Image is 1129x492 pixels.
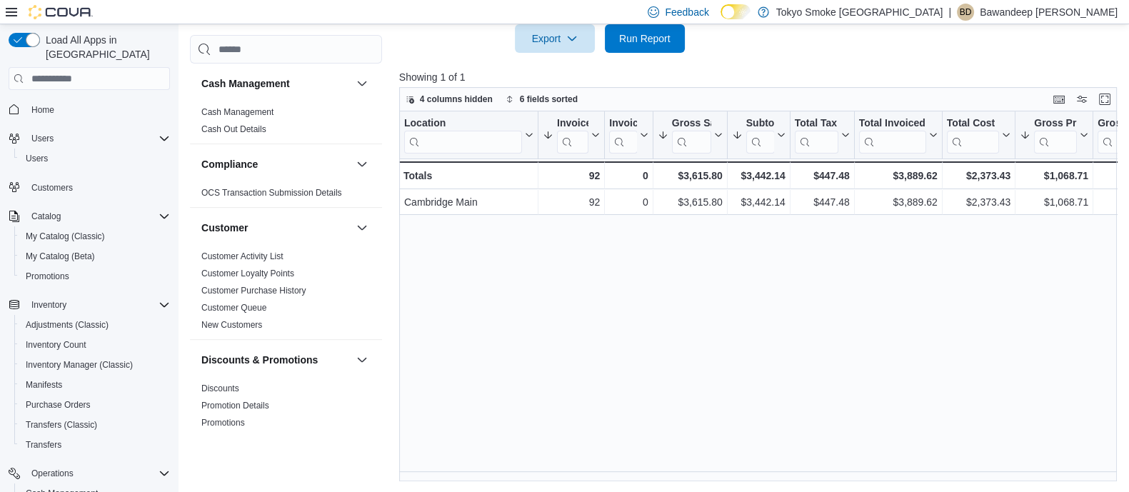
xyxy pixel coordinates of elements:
[201,124,266,136] span: Cash Out Details
[29,5,93,19] img: Cova
[20,396,96,413] a: Purchase Orders
[201,383,239,395] span: Discounts
[190,381,382,438] div: Discounts & Promotions
[20,356,139,373] a: Inventory Manager (Classic)
[3,463,176,483] button: Operations
[26,319,109,331] span: Adjustments (Classic)
[794,117,838,154] div: Total Tax
[20,416,103,433] a: Transfers (Classic)
[201,107,274,119] span: Cash Management
[20,336,170,353] span: Inventory Count
[609,167,648,184] div: 0
[31,182,73,194] span: Customers
[201,221,351,236] button: Customer
[353,352,371,369] button: Discounts & Promotions
[20,150,170,167] span: Users
[1034,117,1077,154] div: Gross Profit
[859,194,938,211] div: $3,889.62
[557,117,588,154] div: Invoices Sold
[20,248,170,265] span: My Catalog (Beta)
[353,156,371,174] button: Compliance
[14,355,176,375] button: Inventory Manager (Classic)
[20,376,170,393] span: Manifests
[26,296,72,313] button: Inventory
[858,117,937,154] button: Total Invoiced
[14,266,176,286] button: Promotions
[520,94,578,105] span: 6 fields sorted
[20,416,170,433] span: Transfers (Classic)
[403,167,533,184] div: Totals
[201,108,274,118] a: Cash Management
[858,117,925,131] div: Total Invoiced
[26,439,61,451] span: Transfers
[201,320,262,331] span: New Customers
[26,379,62,391] span: Manifests
[609,117,636,131] div: Invoices Ref
[404,117,533,154] button: Location
[658,167,723,184] div: $3,615.80
[190,104,382,144] div: Cash Management
[947,117,999,154] div: Total Cost
[658,117,723,154] button: Gross Sales
[1073,91,1090,108] button: Display options
[3,295,176,315] button: Inventory
[31,468,74,479] span: Operations
[20,228,111,245] a: My Catalog (Classic)
[26,251,95,262] span: My Catalog (Beta)
[26,101,60,119] a: Home
[404,117,522,131] div: Location
[20,356,170,373] span: Inventory Manager (Classic)
[26,100,170,118] span: Home
[201,401,269,412] span: Promotion Details
[523,24,586,53] span: Export
[1034,117,1077,131] div: Gross Profit
[3,129,176,149] button: Users
[201,221,248,236] h3: Customer
[609,117,648,154] button: Invoices Ref
[353,220,371,237] button: Customer
[980,4,1118,21] p: Bawandeep [PERSON_NAME]
[947,117,1010,154] button: Total Cost
[20,336,92,353] a: Inventory Count
[14,435,176,455] button: Transfers
[20,150,54,167] a: Users
[26,465,170,482] span: Operations
[31,299,66,311] span: Inventory
[672,117,711,131] div: Gross Sales
[20,268,170,285] span: Promotions
[201,303,266,314] span: Customer Queue
[957,4,974,21] div: Bawandeep Dhesi
[201,303,266,313] a: Customer Queue
[399,70,1124,84] p: Showing 1 of 1
[776,4,943,21] p: Tokyo Smoke [GEOGRAPHIC_DATA]
[26,208,66,225] button: Catalog
[20,228,170,245] span: My Catalog (Classic)
[26,399,91,411] span: Purchase Orders
[31,133,54,144] span: Users
[1050,91,1068,108] button: Keyboard shortcuts
[31,104,54,116] span: Home
[201,269,294,279] a: Customer Loyalty Points
[3,99,176,119] button: Home
[20,376,68,393] a: Manifests
[672,117,711,154] div: Gross Sales
[190,248,382,340] div: Customer
[794,117,838,131] div: Total Tax
[605,24,685,53] button: Run Report
[858,117,925,154] div: Total Invoiced
[26,208,170,225] span: Catalog
[20,316,114,333] a: Adjustments (Classic)
[3,177,176,198] button: Customers
[20,268,75,285] a: Promotions
[746,117,773,154] div: Subtotal
[201,418,245,429] span: Promotions
[201,418,245,428] a: Promotions
[31,211,61,222] span: Catalog
[201,189,342,199] a: OCS Transaction Submission Details
[14,375,176,395] button: Manifests
[26,339,86,351] span: Inventory Count
[20,436,67,453] a: Transfers
[947,194,1010,211] div: $2,373.43
[1096,91,1113,108] button: Enter fullscreen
